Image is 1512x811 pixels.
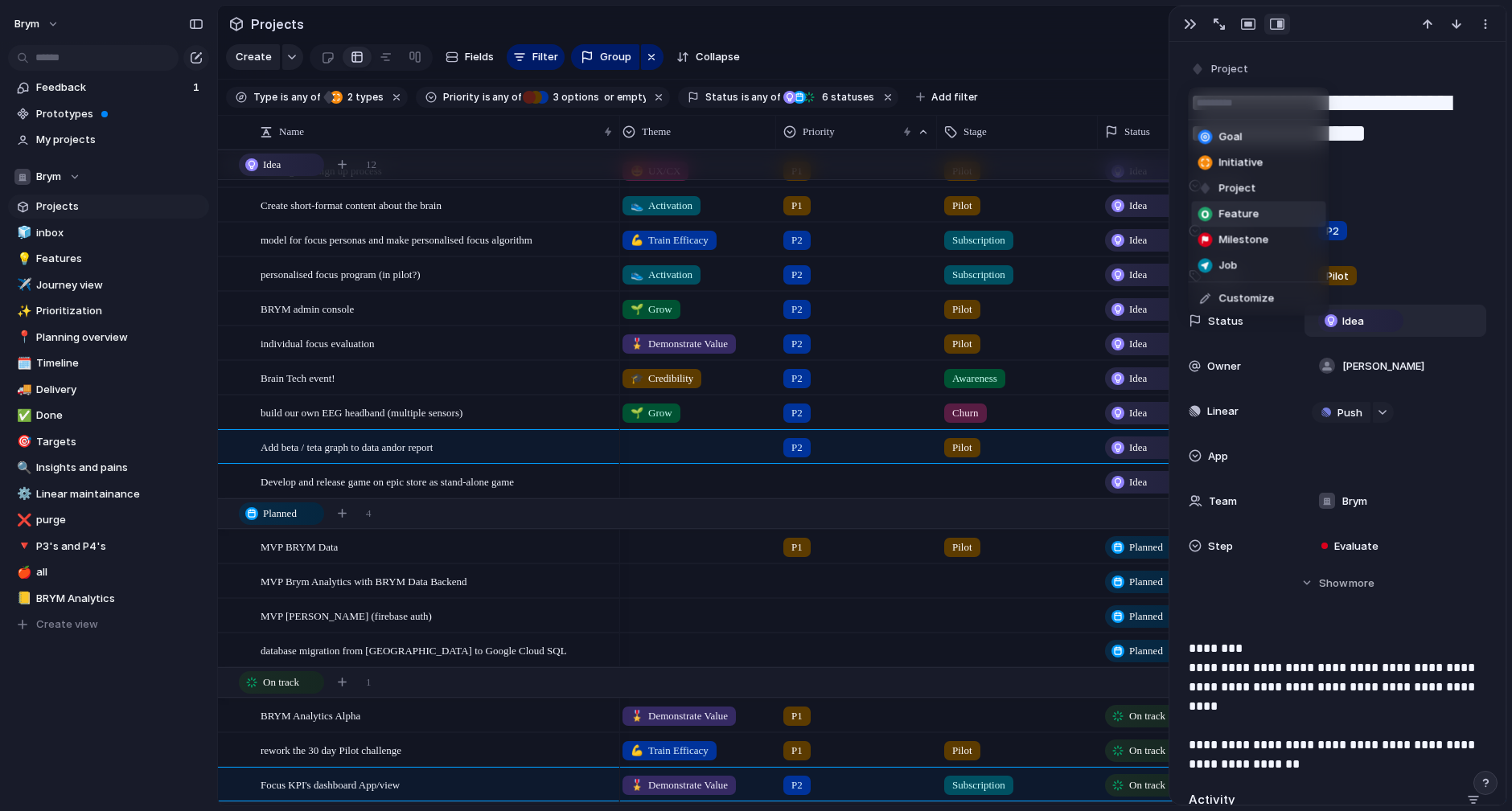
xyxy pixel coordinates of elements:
span: Milestone [1219,232,1269,248]
span: Customize [1219,291,1275,307]
span: Goal [1219,129,1243,145]
span: Job [1219,258,1238,274]
span: Initiative [1219,155,1263,171]
span: Project [1219,181,1256,197]
span: Feature [1219,207,1259,223]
